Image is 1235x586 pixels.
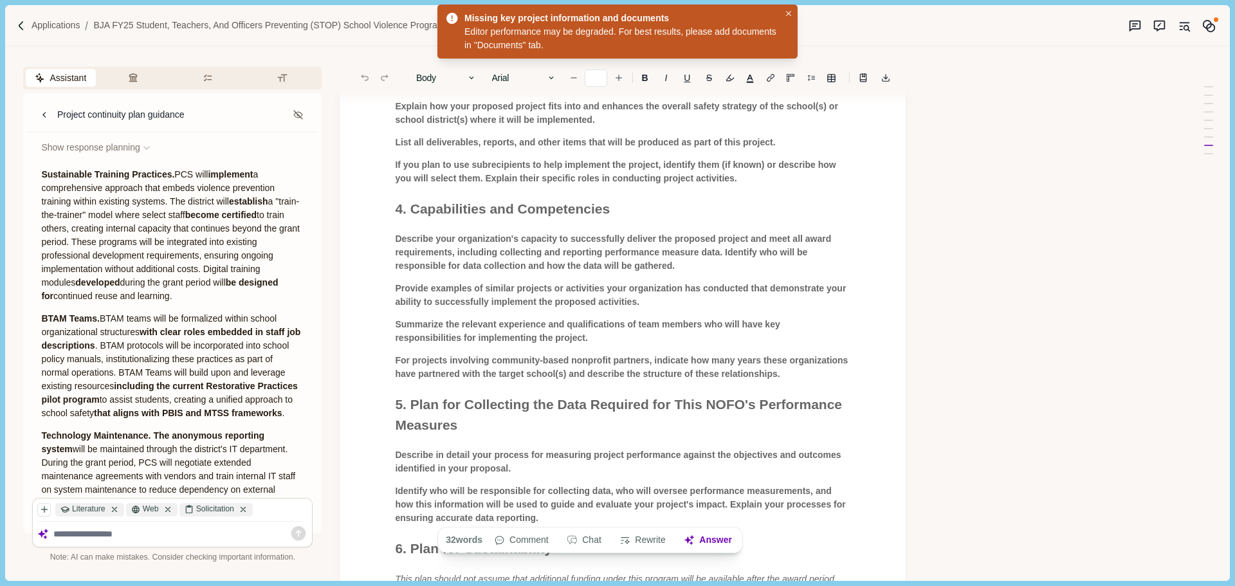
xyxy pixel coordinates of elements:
p: will be maintained through the district's IT department. During the grant period, PCS will negoti... [41,429,304,537]
p: BTAM teams will be formalized within school organizational structures . BTAM protocols will be in... [41,312,304,420]
button: S [699,69,718,87]
i: I [665,73,668,82]
span: If you plan to use subrecipients to help implement the project, identify them (if known) or descr... [395,160,838,183]
button: Body [410,69,483,87]
div: 32 words [442,531,483,549]
u: U [684,73,690,82]
button: Chat [560,531,608,549]
button: Increase font size [610,69,628,87]
p: PCS will a comprehensive approach that embeds violence prevention training within existing system... [41,168,304,303]
span: 6. Plan for Sustainability [395,541,552,556]
span: For projects involving community-based nonprofit partners, indicate how many years these organiza... [395,355,850,379]
div: Note: AI can make mistakes. Consider checking important information. [32,552,313,563]
div: Missing key project information and documents [464,12,775,25]
strong: Technology Maintenance. [41,430,151,441]
span: Provide examples of similar projects or activities your organization has conducted that demonstra... [395,283,848,307]
button: Line height [802,69,820,87]
button: Undo [356,69,374,87]
img: Forward slash icon [80,20,93,32]
button: Decrease font size [565,69,583,87]
span: Show response planning [41,141,140,154]
strong: BTAM Teams. [41,313,100,324]
span: Identify who will be responsible for collecting data, who will oversee performance measurements, ... [395,486,848,523]
div: Project continuity plan guidance [57,108,185,122]
button: Adjust margins [782,69,800,87]
button: U [677,69,697,87]
span: Describe in detail your process for measuring project performance against the objectives and outc... [395,450,843,473]
button: Comment [487,531,555,549]
strong: implement [208,169,253,179]
div: Solicitation [179,503,253,517]
a: BJA FY25 Student, Teachers, and Officers Preventing (STOP) School Violence Program (O-BJA-2025-17... [93,19,536,32]
strong: with clear roles embedded in staff job descriptions [41,327,303,351]
span: Explain how your proposed project fits into and enhances the overall safety strategy of the schoo... [395,101,840,125]
button: Line height [854,69,872,87]
div: Literature [55,503,123,517]
span: Describe your organization's capacity to successfully deliver the proposed project and meet all a... [395,233,834,271]
strong: The anonymous reporting system [41,430,267,454]
b: B [642,73,648,82]
button: Rewrite [613,531,673,549]
img: Forward slash icon [15,20,27,32]
strong: including the current Restorative Practices pilot program [41,381,300,405]
span: 5. Plan for Collecting the Data Required for This NOFO's Performance Measures [395,397,845,432]
span: List all deliverables, reports, and other items that will be produced as part of this project. [395,137,775,147]
div: Web [126,503,177,517]
strong: developed [75,277,120,288]
span: 4. Capabilities and Competencies [395,201,610,216]
button: Line height [762,69,780,87]
strong: that aligns with PBIS and MTSS frameworks [94,408,282,418]
button: Redo [376,69,394,87]
div: Editor performance may be degraded. For best results, please add documents in "Documents" tab. [464,25,780,52]
button: Close [782,7,796,21]
strong: Sustainable Training Practices. [41,169,174,179]
button: B [635,69,655,87]
button: Export to docx [877,69,895,87]
span: Assistant [50,71,86,85]
s: S [706,73,712,82]
button: Line height [822,69,840,87]
button: Answer [677,531,739,549]
a: Applications [32,19,80,32]
strong: establish [229,196,268,206]
button: I [657,69,675,87]
button: Arial [485,69,562,87]
strong: become certified [185,210,257,220]
span: Summarize the relevant experience and qualifications of team members who will have key responsibi... [395,319,782,343]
